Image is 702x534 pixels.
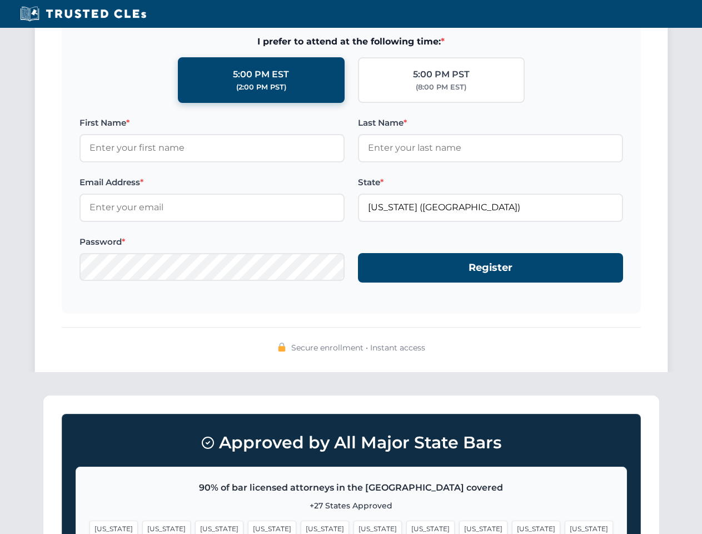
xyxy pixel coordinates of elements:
[79,194,345,221] input: Enter your email
[416,82,466,93] div: (8:00 PM EST)
[358,176,623,189] label: State
[79,176,345,189] label: Email Address
[76,428,627,458] h3: Approved by All Major State Bars
[17,6,150,22] img: Trusted CLEs
[89,481,613,495] p: 90% of bar licensed attorneys in the [GEOGRAPHIC_DATA] covered
[79,134,345,162] input: Enter your first name
[358,134,623,162] input: Enter your last name
[413,67,470,82] div: 5:00 PM PST
[236,82,286,93] div: (2:00 PM PST)
[358,116,623,130] label: Last Name
[358,194,623,221] input: Florida (FL)
[358,253,623,283] button: Register
[233,67,289,82] div: 5:00 PM EST
[79,235,345,249] label: Password
[277,343,286,352] img: 🔒
[89,500,613,512] p: +27 States Approved
[79,34,623,49] span: I prefer to attend at the following time:
[79,116,345,130] label: First Name
[291,342,425,354] span: Secure enrollment • Instant access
